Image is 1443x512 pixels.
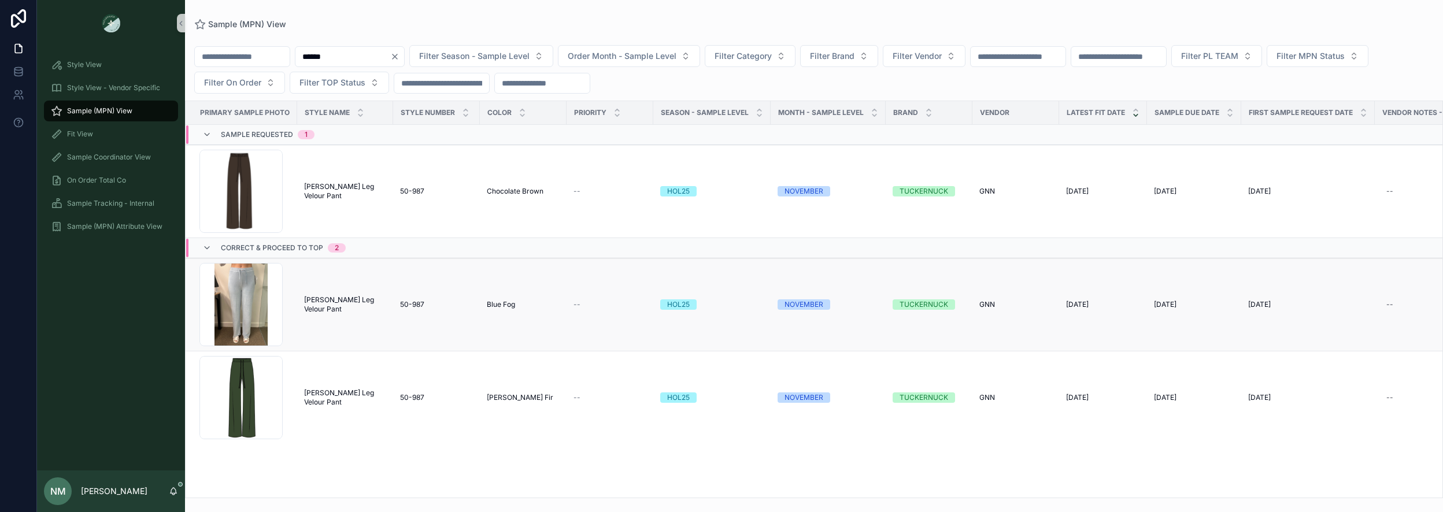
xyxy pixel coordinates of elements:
span: [DATE] [1154,393,1176,402]
span: -- [573,187,580,196]
a: Chocolate Brown [487,187,560,196]
button: Select Button [409,45,553,67]
span: [DATE] [1066,300,1089,309]
span: MONTH - SAMPLE LEVEL [778,108,864,117]
div: -- [1386,187,1393,196]
div: TUCKERNUCK [900,392,948,403]
a: Sample (MPN) View [194,18,286,30]
span: GNN [979,393,995,402]
a: Sample (MPN) View [44,101,178,121]
span: Filter Category [715,50,772,62]
span: [DATE] [1248,300,1271,309]
span: 50-987 [400,300,424,309]
a: GNN [979,187,1052,196]
a: NOVEMBER [778,392,879,403]
div: NOVEMBER [785,392,823,403]
a: On Order Total Co [44,170,178,191]
span: NM [50,484,66,498]
div: HOL25 [667,299,690,310]
span: 50-987 [400,393,424,402]
span: Sample Due Date [1155,108,1219,117]
span: [DATE] [1248,187,1271,196]
a: -- [573,187,646,196]
a: -- [573,393,646,402]
button: Select Button [705,45,795,67]
span: [DATE] [1066,393,1089,402]
span: 50-987 [400,187,424,196]
span: Style Number [401,108,455,117]
span: Sample Tracking - Internal [67,199,154,208]
span: [DATE] [1154,187,1176,196]
span: -- [573,300,580,309]
span: Filter PL TEAM [1181,50,1238,62]
span: PRIMARY SAMPLE PHOTO [200,108,290,117]
a: GNN [979,300,1052,309]
span: Order Month - Sample Level [568,50,676,62]
div: TUCKERNUCK [900,186,948,196]
a: [PERSON_NAME] Leg Velour Pant [304,295,386,314]
a: HOL25 [660,186,764,196]
div: TUCKERNUCK [900,299,948,310]
div: 2 [335,243,339,253]
div: scrollable content [37,46,185,252]
span: Sample (MPN) Attribute View [67,222,162,231]
span: Blue Fog [487,300,515,309]
div: -- [1386,393,1393,402]
a: 50-987 [400,393,473,402]
a: [PERSON_NAME] Fir [487,393,560,402]
div: NOVEMBER [785,299,823,310]
img: App logo [102,14,120,32]
a: -- [573,300,646,309]
span: Color [487,108,512,117]
a: GNN [979,393,1052,402]
a: Fit View [44,124,178,144]
span: Style View - Vendor Specific [67,83,160,92]
a: [DATE] [1154,300,1234,309]
a: [DATE] [1066,393,1140,402]
div: 1 [305,130,308,139]
span: Filter Vendor [893,50,942,62]
span: Chocolate Brown [487,187,543,196]
a: HOL25 [660,299,764,310]
a: [DATE] [1066,187,1140,196]
a: 50-987 [400,187,473,196]
span: Season - Sample Level [661,108,749,117]
span: Brand [893,108,918,117]
span: Filter Season - Sample Level [419,50,530,62]
a: [DATE] [1066,300,1140,309]
a: [DATE] [1154,393,1234,402]
a: Sample (MPN) Attribute View [44,216,178,237]
a: Sample Coordinator View [44,147,178,168]
a: [DATE] [1248,300,1368,309]
span: Style Name [305,108,350,117]
button: Select Button [1171,45,1262,67]
div: NOVEMBER [785,186,823,196]
a: [DATE] [1248,187,1368,196]
span: Filter TOP Status [299,77,365,88]
button: Select Button [558,45,700,67]
span: Fit View [67,129,93,139]
span: -- [573,393,580,402]
a: 50-987 [400,300,473,309]
p: [PERSON_NAME] [81,485,147,497]
span: Sample (MPN) View [208,18,286,30]
div: HOL25 [667,392,690,403]
span: [PERSON_NAME] Fir [487,393,553,402]
span: GNN [979,300,995,309]
a: NOVEMBER [778,186,879,196]
div: -- [1386,300,1393,309]
span: [DATE] [1154,300,1176,309]
span: Sample Requested [221,130,293,139]
a: Style View - Vendor Specific [44,77,178,98]
a: HOL25 [660,392,764,403]
a: [DATE] [1248,393,1368,402]
a: Blue Fog [487,300,560,309]
span: Sample (MPN) View [67,106,132,116]
span: On Order Total Co [67,176,126,185]
a: Sample Tracking - Internal [44,193,178,214]
span: Filter Brand [810,50,854,62]
div: HOL25 [667,186,690,196]
a: [PERSON_NAME] Leg Velour Pant [304,388,386,407]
